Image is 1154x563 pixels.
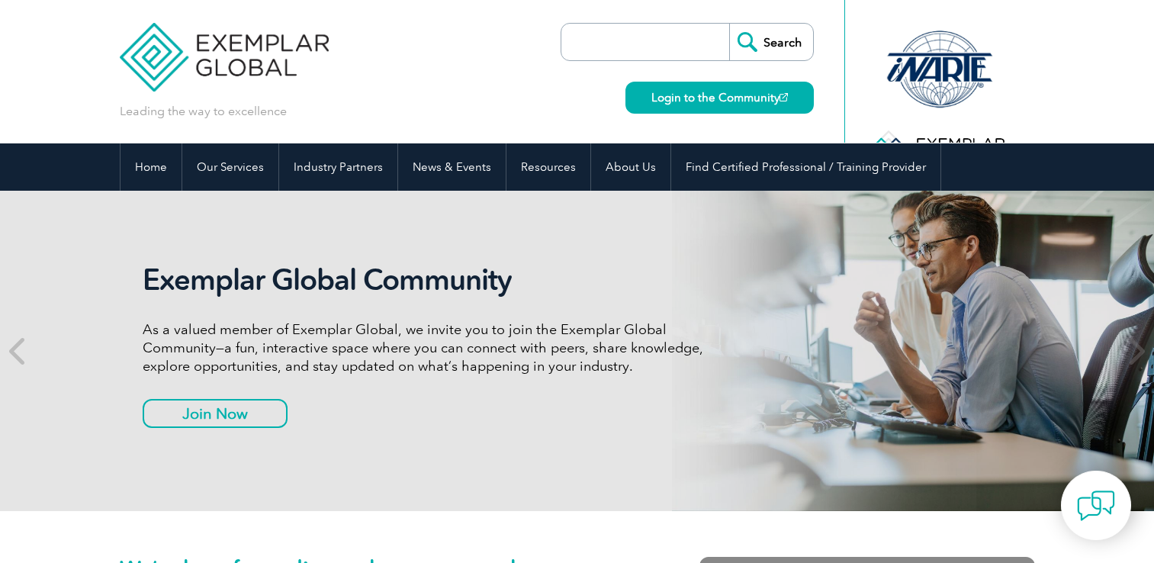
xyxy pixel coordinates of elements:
[182,143,278,191] a: Our Services
[143,399,288,428] a: Join Now
[729,24,813,60] input: Search
[1077,487,1115,525] img: contact-chat.png
[506,143,590,191] a: Resources
[143,262,715,298] h2: Exemplar Global Community
[398,143,506,191] a: News & Events
[143,320,715,375] p: As a valued member of Exemplar Global, we invite you to join the Exemplar Global Community—a fun,...
[121,143,182,191] a: Home
[671,143,940,191] a: Find Certified Professional / Training Provider
[120,103,287,120] p: Leading the way to excellence
[591,143,670,191] a: About Us
[279,143,397,191] a: Industry Partners
[625,82,814,114] a: Login to the Community
[780,93,788,101] img: open_square.png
